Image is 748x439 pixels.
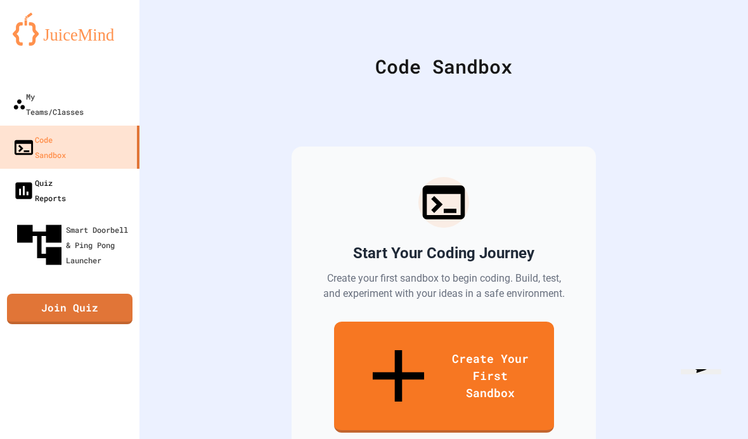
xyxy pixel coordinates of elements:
[334,322,554,433] a: Create Your First Sandbox
[13,13,127,46] img: logo-orange.svg
[322,271,565,301] p: Create your first sandbox to begin coding. Build, test, and experiment with your ideas in a safe ...
[13,175,66,206] div: Quiz Reports
[353,243,534,263] h2: Start Your Coding Journey
[676,369,737,428] iframe: chat widget
[7,294,132,324] a: Join Quiz
[13,89,84,119] div: My Teams/Classes
[13,218,134,272] div: Smart Doorbell & Ping Pong Launcher
[13,132,66,162] div: Code Sandbox
[171,52,716,81] div: Code Sandbox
